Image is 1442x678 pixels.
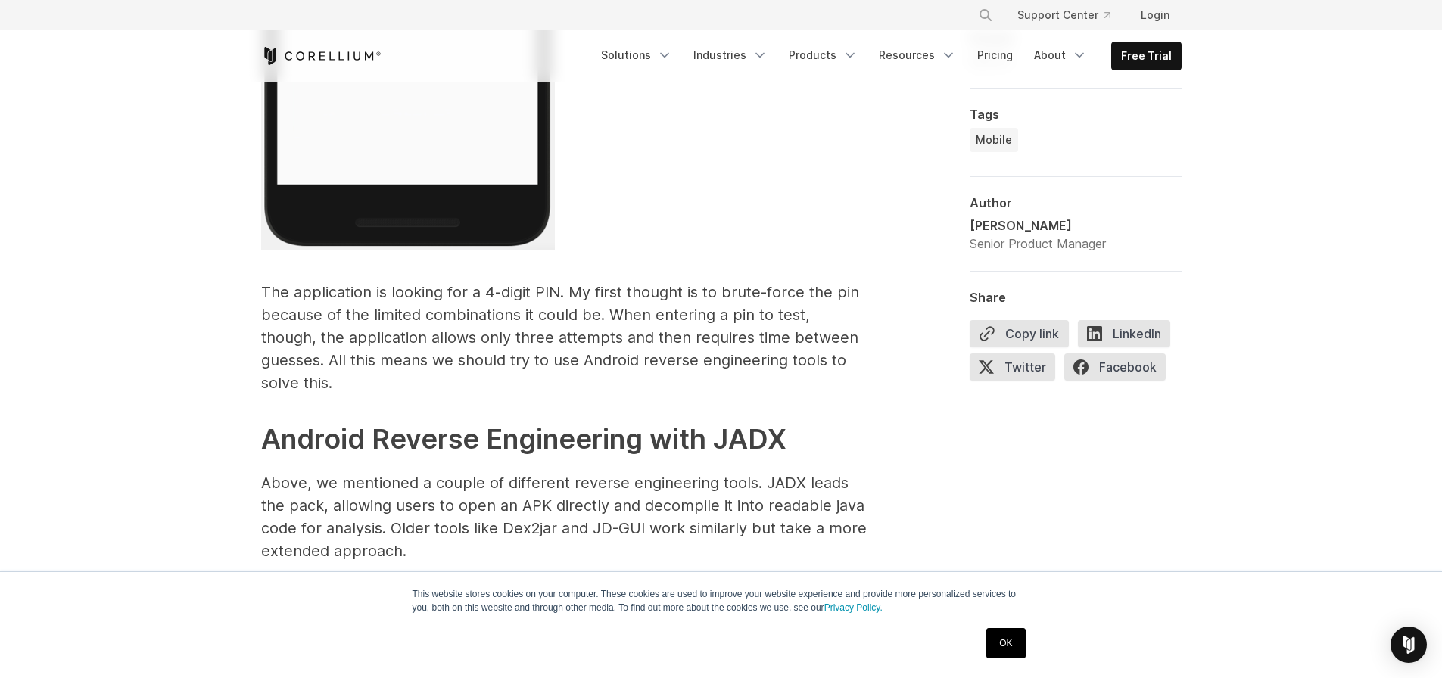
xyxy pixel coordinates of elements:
[824,602,883,613] a: Privacy Policy.
[261,422,786,456] strong: Android Reverse Engineering with JADX
[261,281,867,394] p: The application is looking for a 4-digit PIN. My first thought is to brute-force the pin because ...
[970,320,1069,347] button: Copy link
[870,42,965,69] a: Resources
[592,42,681,69] a: Solutions
[1078,320,1179,353] a: LinkedIn
[970,128,1018,152] a: Mobile
[970,216,1106,235] div: [PERSON_NAME]
[1064,353,1175,387] a: Facebook
[970,195,1182,210] div: Author
[1005,2,1123,29] a: Support Center
[968,42,1022,69] a: Pricing
[972,2,999,29] button: Search
[1112,42,1181,70] a: Free Trial
[261,47,382,65] a: Corellium Home
[970,107,1182,122] div: Tags
[413,587,1030,614] p: This website stores cookies on your computer. These cookies are used to improve your website expe...
[960,2,1182,29] div: Navigation Menu
[1129,2,1182,29] a: Login
[1391,627,1427,663] div: Open Intercom Messenger
[780,42,867,69] a: Products
[986,628,1025,658] a: OK
[592,42,1182,70] div: Navigation Menu
[970,353,1055,381] span: Twitter
[261,471,867,562] p: Above, we mentioned a couple of different reverse engineering tools. JADX leads the pack, allowin...
[970,290,1182,305] div: Share
[1025,42,1096,69] a: About
[684,42,777,69] a: Industries
[1078,320,1170,347] span: LinkedIn
[976,132,1012,148] span: Mobile
[970,235,1106,253] div: Senior Product Manager
[970,353,1064,387] a: Twitter
[1064,353,1166,381] span: Facebook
